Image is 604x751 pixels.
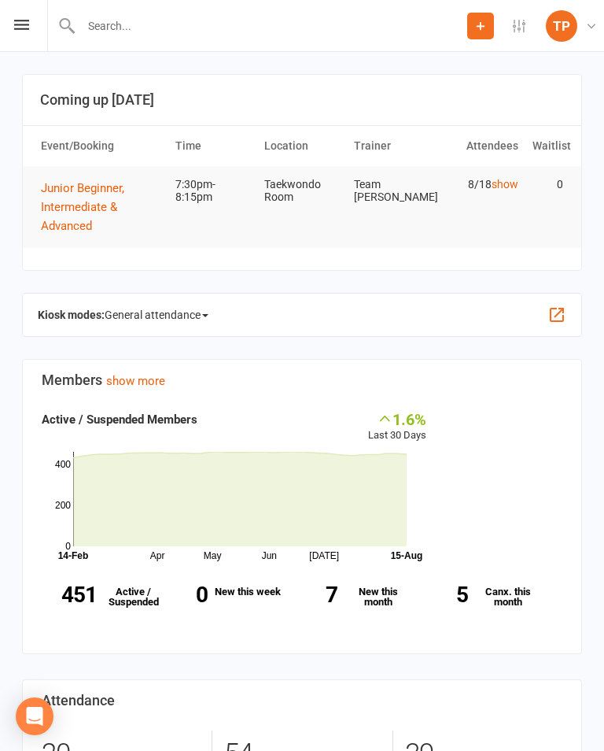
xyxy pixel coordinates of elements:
[546,10,577,42] div: TP
[41,181,124,233] span: Junior Beginner, Intermediate & Advanced
[34,575,164,619] a: 451Active / Suspended
[76,15,467,37] input: Search...
[413,584,468,605] strong: 5
[42,693,562,708] h3: Attendance
[525,126,570,166] th: Waitlist
[42,372,562,388] h3: Members
[525,166,570,203] td: 0
[34,126,168,166] th: Event/Booking
[347,126,436,166] th: Trainer
[168,166,258,216] td: 7:30pm-8:15pm
[168,126,258,166] th: Time
[492,178,518,191] a: show
[40,92,564,108] h3: Coming up [DATE]
[368,410,426,427] div: 1.6%
[413,575,543,619] a: 5Canx. this month
[105,302,208,327] span: General attendance
[257,166,347,216] td: Taekwondo Room
[436,166,525,203] td: 8/18
[347,166,436,216] td: Team [PERSON_NAME]
[436,126,525,166] th: Attendees
[282,584,337,605] strong: 7
[106,374,165,388] a: show more
[42,412,197,427] strong: Active / Suspended Members
[41,179,161,235] button: Junior Beginner, Intermediate & Advanced
[282,575,413,619] a: 7New this month
[368,410,426,444] div: Last 30 Days
[153,575,283,617] a: 0New this week
[153,584,208,605] strong: 0
[257,126,347,166] th: Location
[38,309,105,321] strong: Kiosk modes:
[42,584,97,605] strong: 451
[16,697,53,735] div: Open Intercom Messenger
